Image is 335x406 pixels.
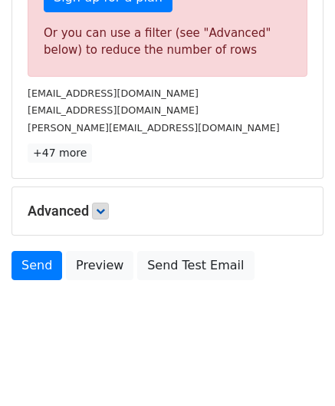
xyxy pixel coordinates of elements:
a: Send Test Email [137,251,254,280]
h5: Advanced [28,203,307,220]
small: [EMAIL_ADDRESS][DOMAIN_NAME] [28,87,199,99]
a: Preview [66,251,133,280]
small: [EMAIL_ADDRESS][DOMAIN_NAME] [28,104,199,116]
div: Or you can use a filter (see "Advanced" below) to reduce the number of rows [44,25,291,59]
a: +47 more [28,144,92,163]
a: Send [11,251,62,280]
small: [PERSON_NAME][EMAIL_ADDRESS][DOMAIN_NAME] [28,122,280,134]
